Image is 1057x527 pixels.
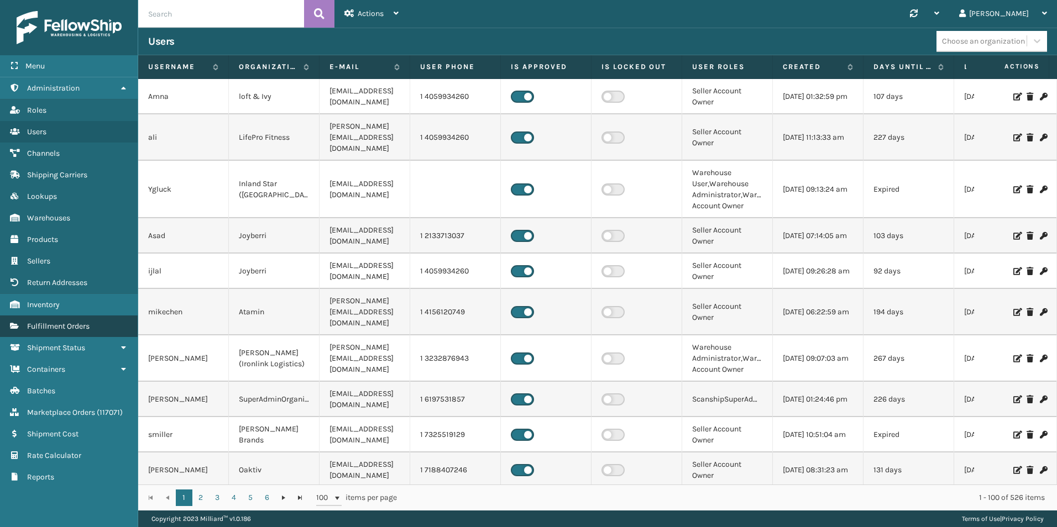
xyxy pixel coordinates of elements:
[1040,396,1046,403] i: Change Password
[27,365,65,374] span: Containers
[682,452,773,488] td: Seller Account Owner
[239,62,298,72] label: Organization
[1040,431,1046,439] i: Change Password
[1040,466,1046,474] i: Change Password
[873,62,933,72] label: Days until password expires
[682,289,773,335] td: Seller Account Owner
[1013,232,1020,240] i: Edit
[410,417,501,452] td: 1 7325519129
[682,161,773,218] td: Warehouse User,Warehouse Administrator,Warehouse Account Owner
[682,417,773,452] td: Seller Account Owner
[773,289,864,335] td: [DATE] 06:22:59 am
[279,493,288,502] span: Go to the next page
[1027,431,1033,439] i: Delete
[682,382,773,417] td: ScanshipSuperAdministrator
[229,79,320,114] td: loft & Ivy
[412,492,1045,503] div: 1 - 100 of 526 items
[420,62,490,72] label: User phone
[682,335,773,382] td: Warehouse Administrator,Warehouse Account Owner
[320,452,410,488] td: [EMAIL_ADDRESS][DOMAIN_NAME]
[226,489,242,506] a: 4
[1040,308,1046,316] i: Change Password
[410,382,501,417] td: 1 6197531857
[296,493,305,502] span: Go to the last page
[682,218,773,254] td: Seller Account Owner
[1040,186,1046,193] i: Change Password
[320,417,410,452] td: [EMAIL_ADDRESS][DOMAIN_NAME]
[316,492,333,503] span: 100
[1027,355,1033,362] i: Delete
[138,114,229,161] td: ali
[962,515,1000,523] a: Terms of Use
[138,452,229,488] td: [PERSON_NAME]
[682,114,773,161] td: Seller Account Owner
[209,489,226,506] a: 3
[320,254,410,289] td: [EMAIL_ADDRESS][DOMAIN_NAME]
[1027,232,1033,240] i: Delete
[1013,93,1020,101] i: Edit
[27,149,60,158] span: Channels
[27,322,90,331] span: Fulfillment Orders
[192,489,209,506] a: 2
[1002,515,1044,523] a: Privacy Policy
[773,161,864,218] td: [DATE] 09:13:24 am
[138,335,229,382] td: [PERSON_NAME]
[229,114,320,161] td: LifePro Fitness
[229,382,320,417] td: SuperAdminOrganization
[27,83,80,93] span: Administration
[275,489,292,506] a: Go to the next page
[1040,355,1046,362] i: Change Password
[138,218,229,254] td: Asad
[410,289,501,335] td: 1 4156120749
[27,127,46,136] span: Users
[1027,186,1033,193] i: Delete
[97,408,123,417] span: ( 117071 )
[27,386,55,396] span: Batches
[864,289,954,335] td: 194 days
[601,62,672,72] label: Is Locked Out
[27,278,87,287] span: Return Addresses
[1040,134,1046,141] i: Change Password
[773,417,864,452] td: [DATE] 10:51:04 am
[27,343,85,352] span: Shipment Status
[692,62,762,72] label: User Roles
[320,79,410,114] td: [EMAIL_ADDRESS][DOMAIN_NAME]
[1013,396,1020,403] i: Edit
[138,254,229,289] td: ijlal
[954,335,1045,382] td: [DATE] 02:30:05 pm
[773,218,864,254] td: [DATE] 07:14:05 am
[27,408,95,417] span: Marketplace Orders
[1040,267,1046,275] i: Change Password
[954,289,1045,335] td: [DATE] 01:10:30 pm
[864,79,954,114] td: 107 days
[138,417,229,452] td: smiller
[1013,355,1020,362] i: Edit
[242,489,259,506] a: 5
[954,114,1045,161] td: [DATE] 11:04:24 am
[954,161,1045,218] td: [DATE] 05:12:54 pm
[1040,232,1046,240] i: Change Password
[783,62,842,72] label: Created
[410,218,501,254] td: 1 2133713037
[229,289,320,335] td: Atamin
[1027,466,1033,474] i: Delete
[329,62,389,72] label: E-mail
[27,170,87,180] span: Shipping Carriers
[1013,308,1020,316] i: Edit
[229,452,320,488] td: Oaktiv
[320,289,410,335] td: [PERSON_NAME][EMAIL_ADDRESS][DOMAIN_NAME]
[176,489,192,506] a: 1
[320,335,410,382] td: [PERSON_NAME][EMAIL_ADDRESS][DOMAIN_NAME]
[27,106,46,115] span: Roles
[148,62,207,72] label: Username
[773,79,864,114] td: [DATE] 01:32:59 pm
[864,417,954,452] td: Expired
[1013,431,1020,439] i: Edit
[962,510,1044,527] div: |
[316,489,397,506] span: items per page
[964,62,1023,72] label: Last Seen
[229,335,320,382] td: [PERSON_NAME] (Ironlink Logistics)
[682,254,773,289] td: Seller Account Owner
[1013,267,1020,275] i: Edit
[773,114,864,161] td: [DATE] 11:13:33 am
